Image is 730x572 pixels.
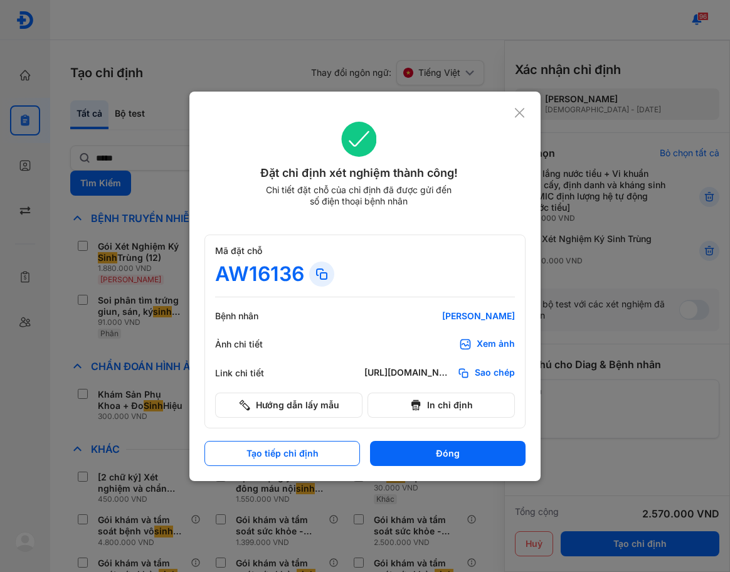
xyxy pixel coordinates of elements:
div: Xem ảnh [477,338,515,351]
div: Ảnh chi tiết [215,339,290,350]
div: [URL][DOMAIN_NAME] [364,367,452,379]
div: Đặt chỉ định xét nghiệm thành công! [204,164,514,182]
button: Hướng dẫn lấy mẫu [215,393,362,418]
div: Link chi tiết [215,368,290,379]
div: [PERSON_NAME] [364,310,515,322]
div: AW16136 [215,262,304,287]
button: Đóng [370,441,526,466]
div: Bệnh nhân [215,310,290,322]
button: Tạo tiếp chỉ định [204,441,360,466]
div: Chi tiết đặt chỗ của chỉ định đã được gửi đến số điện thoại bệnh nhân [260,184,457,207]
div: Mã đặt chỗ [215,245,515,257]
button: In chỉ định [368,393,515,418]
span: Sao chép [475,367,515,379]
